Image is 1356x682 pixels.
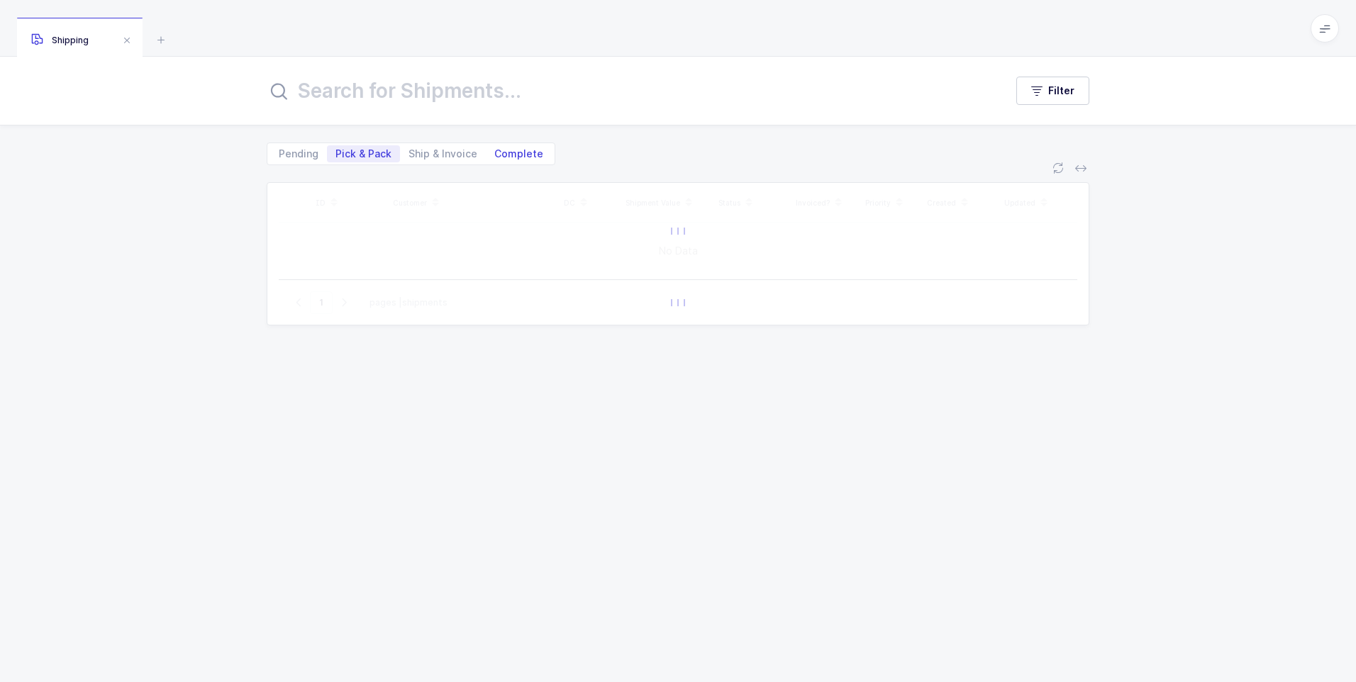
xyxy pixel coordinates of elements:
[267,74,988,108] input: Search for Shipments...
[335,149,391,159] span: Pick & Pack
[1016,77,1089,105] button: Filter
[409,149,477,159] span: Ship & Invoice
[31,35,89,45] span: Shipping
[494,149,543,159] span: Complete
[1048,84,1074,98] span: Filter
[279,149,318,159] span: Pending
